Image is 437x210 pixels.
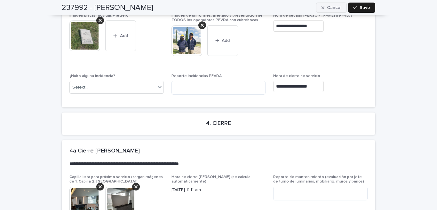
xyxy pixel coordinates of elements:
[69,14,129,18] span: Imagen placas movidas y letrero
[120,34,128,38] span: Add
[348,3,375,13] button: Save
[171,14,263,22] span: Imagen de uniformes, afeitado y presentación de TODOS los operadores PFVDA con cubrebocas
[273,14,352,18] span: Hora de llegada [PERSON_NAME] a PFVDA
[222,38,230,43] span: Add
[171,187,266,193] p: [DATE] 11:11 am
[62,3,153,12] h2: 237992 - [PERSON_NAME]
[69,175,163,183] span: Capilla lista para próximo servicio (cargar imágenes de 1. Capilla 2. [GEOGRAPHIC_DATA])
[327,5,341,10] span: Cancel
[273,175,364,183] span: Reporte de mantenimiento (evaluación por jefe de turno de luminarias, mobiliario, muros y baños)
[69,74,115,78] span: ¿Hubo alguna incidencia?
[360,5,370,10] span: Save
[171,74,222,78] span: Reporte incidencias PFVDA
[273,74,320,78] span: Hora de cierre de servicio
[105,20,136,51] button: Add
[206,120,231,127] h2: 4. CIERRE
[316,3,347,13] button: Cancel
[72,84,88,91] div: Select...
[207,25,238,56] button: Add
[171,175,250,183] span: Hora de cierre [PERSON_NAME] (se calcula automáticamente)
[69,148,140,155] h2: 4a Cierre [PERSON_NAME]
